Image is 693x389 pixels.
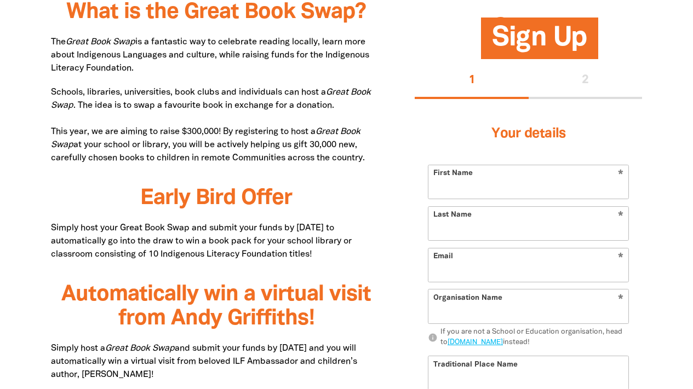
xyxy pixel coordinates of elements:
[51,86,382,165] p: Schools, libraries, universities, book clubs and individuals can host a . The idea is to swap a f...
[66,2,366,22] span: What is the Great Book Swap?
[66,38,135,46] em: Great Book Swap
[415,64,529,99] button: Stage 1
[61,285,371,329] span: Automatically win a virtual visit from Andy Griffiths!
[51,342,382,381] p: Simply host a and submit your funds by [DATE] and you will automatically win a virtual visit from...
[448,340,503,346] a: [DOMAIN_NAME]
[140,188,292,208] span: Early Bird Offer
[51,222,382,261] p: Simply host your Great Book Swap and submit your funds by [DATE] to automatically go into the dra...
[428,112,629,156] h3: Your details
[51,36,382,75] p: The is a fantastic way to celebrate reading locally, learn more about Indigenous Languages and cu...
[492,26,587,60] span: Sign Up
[51,128,360,149] em: Great Book Swap
[440,327,629,349] div: If you are not a School or Education organisation, head to instead!
[51,89,371,109] em: Great Book Swap
[105,345,175,352] em: Great Book Swap
[428,333,438,343] i: info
